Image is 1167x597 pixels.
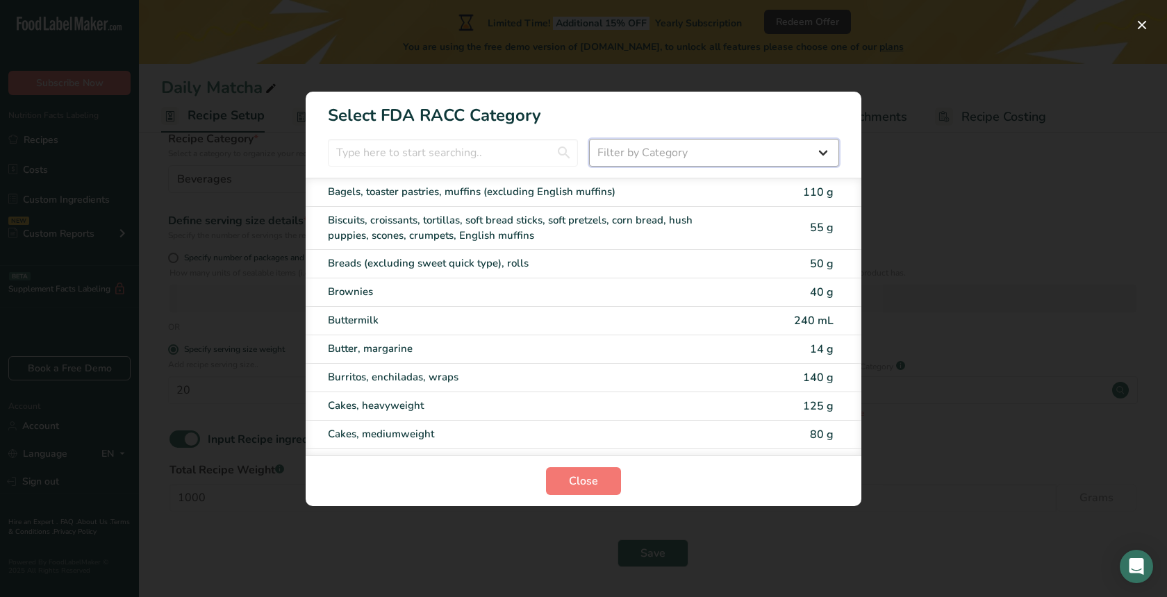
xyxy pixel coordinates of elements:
div: Brownies [328,284,722,300]
span: 50 g [810,256,834,271]
span: 80 g [810,427,834,442]
span: 125 g [803,398,834,414]
div: Cakes, mediumweight [328,426,722,442]
div: Biscuits, croissants, tortillas, soft bread sticks, soft pretzels, corn bread, hush puppies, scon... [328,212,722,244]
span: Close [569,473,598,489]
div: Bagels, toaster pastries, muffins (excluding English muffins) [328,184,722,200]
div: Open Intercom Messenger [1120,550,1153,583]
span: 14 g [810,342,834,357]
span: 110 g [803,185,834,200]
div: Buttermilk [328,312,722,328]
span: 140 g [803,370,834,385]
div: Cakes, lightweight (angel food, chiffon, or sponge cake without icing or filling) [328,455,722,471]
span: 240 mL [794,313,834,328]
div: Burritos, enchiladas, wraps [328,369,722,385]
div: Breads (excluding sweet quick type), rolls [328,255,722,271]
span: 55 g [810,220,834,235]
h1: Select FDA RACC Category [306,92,861,128]
div: Butter, margarine [328,341,722,357]
input: Type here to start searching.. [328,139,578,167]
div: Cakes, heavyweight [328,398,722,414]
button: Close [546,467,621,495]
span: 40 g [810,285,834,300]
